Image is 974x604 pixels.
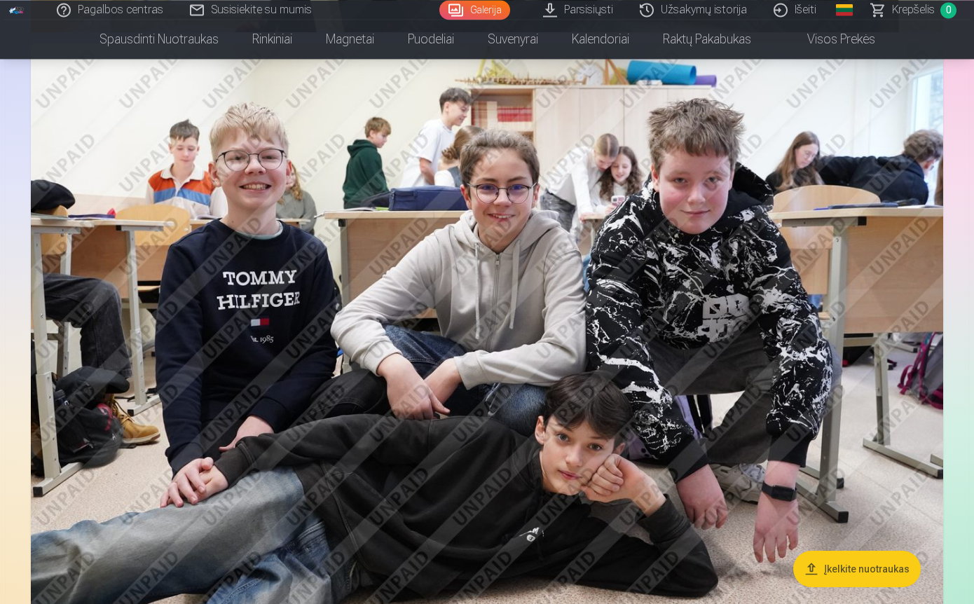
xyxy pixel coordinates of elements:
[391,20,471,59] a: Puodeliai
[471,20,555,59] a: Suvenyrai
[555,20,646,59] a: Kalendoriai
[940,2,956,18] span: 0
[768,20,892,59] a: Visos prekės
[235,20,309,59] a: Rinkiniai
[9,6,25,14] img: /fa5
[892,1,935,18] span: Krepšelis
[309,20,391,59] a: Magnetai
[793,551,921,587] button: Įkelkite nuotraukas
[646,20,768,59] a: Raktų pakabukas
[83,20,235,59] a: Spausdinti nuotraukas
